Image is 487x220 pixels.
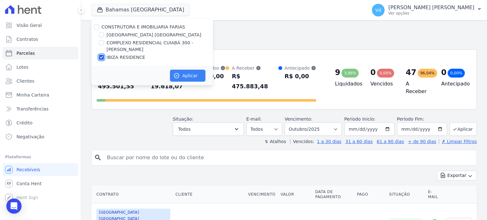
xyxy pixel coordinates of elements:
[448,69,465,78] div: 0,00%
[377,139,404,144] a: 61 a 90 dias
[16,120,33,126] span: Crédito
[375,8,381,12] span: Vd
[397,116,447,123] label: Período Fim:
[345,139,373,144] a: 31 a 60 dias
[16,64,29,70] span: Lotes
[16,134,44,140] span: Negativação
[178,125,191,133] span: Todos
[441,67,446,78] div: 0
[388,4,474,11] p: [PERSON_NAME] [PERSON_NAME]
[16,167,40,173] span: Recebíveis
[94,154,102,161] i: search
[406,80,431,95] h4: A Receber
[173,123,244,136] button: Todos
[91,4,190,16] button: Bahamas [GEOGRAPHIC_DATA]
[344,116,375,122] label: Período Inicío:
[418,69,437,78] div: 96,04%
[388,11,474,16] p: Ver opções
[285,65,316,71] div: Antecipado
[16,78,34,84] span: Clientes
[370,67,376,78] div: 0
[3,177,78,190] a: Conta Hent
[285,71,316,81] div: R$ 0,00
[425,185,444,204] th: E-mail
[91,185,173,204] th: Contrato
[290,139,314,144] label: Vencidos:
[232,65,278,71] div: A Receber
[5,153,76,161] div: Plataformas
[107,54,145,61] label: IBIZA RESIDENCE
[103,151,474,164] input: Buscar por nome do lote ou do cliente
[354,185,386,204] th: Pago
[441,80,466,88] h4: Antecipado
[3,33,78,46] a: Contratos
[6,198,22,214] div: Open Intercom Messenger
[408,139,436,144] a: + de 90 dias
[386,185,425,204] th: Situação
[16,92,49,98] span: Minha Carteira
[406,67,416,78] div: 47
[3,89,78,101] a: Minha Carteira
[101,24,185,29] label: CONSTRUTORA E IMOBILIARIA FARIAS
[16,36,38,42] span: Contratos
[3,103,78,115] a: Transferências
[246,185,278,204] th: Vencimento
[439,139,477,144] a: ✗ Limpar Filtros
[107,32,201,38] label: [GEOGRAPHIC_DATA] [GEOGRAPHIC_DATA]
[3,75,78,87] a: Clientes
[317,139,341,144] a: 1 a 30 dias
[3,19,78,32] a: Visão Geral
[16,106,49,112] span: Transferências
[16,50,35,56] span: Parcelas
[285,116,312,122] label: Vencimento:
[377,69,394,78] div: 0,00%
[3,47,78,60] a: Parcelas
[91,25,477,37] h2: Parcelas
[173,185,245,204] th: Cliente
[170,70,205,82] button: Aplicar
[173,116,193,122] label: Situação:
[370,80,396,88] h4: Vencidos
[16,22,42,28] span: Visão Geral
[278,185,313,204] th: Valor
[313,185,354,204] th: Data de Pagamento
[341,69,359,78] div: 3,96%
[450,122,477,136] button: Aplicar
[367,1,487,19] button: Vd [PERSON_NAME] [PERSON_NAME] Ver opções
[107,40,213,53] label: COMPLEXO RESIDENCIAL CUIABÁ 300 - [PERSON_NAME]
[3,163,78,176] a: Recebíveis
[232,71,278,91] div: R$ 475.883,48
[437,171,477,180] button: Exportar
[335,80,360,88] h4: Liquidados
[264,139,286,144] label: ↯ Atalhos
[246,116,262,122] label: E-mail:
[3,61,78,73] a: Lotes
[3,116,78,129] a: Crédito
[16,180,42,187] span: Conta Hent
[3,130,78,143] a: Negativação
[335,67,341,78] div: 9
